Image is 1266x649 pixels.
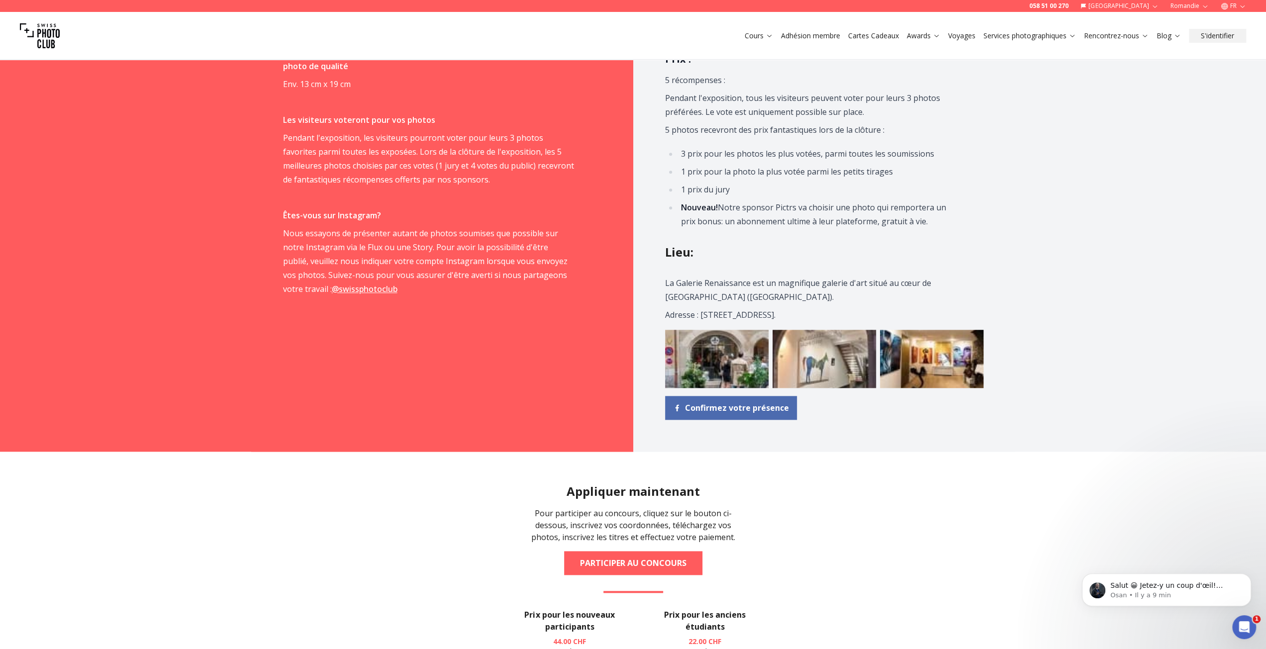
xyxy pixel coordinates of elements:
p: 5 récompenses : [665,73,956,87]
p: Adresse : [STREET_ADDRESS]. [665,308,956,322]
h2: Appliquer maintenant [567,483,700,499]
h2: Lieu : [665,244,983,260]
button: Services photographiques [979,29,1080,43]
p: Pendant l'exposition, les visiteurs pourront voter pour leurs 3 photos favorites parmi toutes les... [283,131,574,186]
h3: Prix pour les anciens étudiants [649,609,760,633]
a: 058 51 00 270 [1029,2,1069,10]
p: Pendant l'exposition, tous les visiteurs peuvent voter pour leurs 3 photos préférées. Le vote est... [665,91,956,119]
a: Services photographiques [983,31,1076,41]
button: Awards [903,29,944,43]
p: 5 photos recevront des prix fantastiques lors de la clôture : [665,123,956,137]
button: Cartes Cadeaux [844,29,903,43]
iframe: Intercom live chat [1232,615,1256,639]
button: Rencontrez-nous [1080,29,1153,43]
a: Cours [745,31,773,41]
strong: Êtes-vous sur Instagram? [283,210,381,221]
button: Blog [1153,29,1185,43]
span: Confirmez votre présence [685,402,789,414]
strong: Les autres photos seront imprimées en plus petit format sur du papier photo de qualité [283,47,559,72]
strong: Nouveau! [681,202,718,213]
span: 44.00 [553,637,571,646]
a: Adhésion membre [781,31,840,41]
button: Voyages [944,29,979,43]
a: Confirmez votre présence [665,396,797,420]
p: Env. 13 cm x 19 cm [283,77,574,91]
strong: Prix : [665,52,691,66]
a: Cartes Cadeaux [848,31,899,41]
li: 1 prix du jury [678,183,956,196]
p: La Galerie Renaissance est un magnifique galerie d'art situé au cœur de [GEOGRAPHIC_DATA] ([GEOGR... [665,276,956,304]
h3: Prix pour les nouveaux participants [506,609,634,633]
p: Pour participer au concours, cliquez sur le bouton ci-dessous, inscrivez vos coordonnées, télécha... [522,507,745,543]
button: Cours [741,29,777,43]
button: Adhésion membre [777,29,844,43]
b: 22.00 CHF [688,637,721,646]
a: Voyages [948,31,975,41]
li: 3 prix pour les photos les plus votées, parmi toutes les soumissions [678,147,956,161]
li: Notre sponsor Pictrs va choisir une photo qui remportera un prix bonus: un abonnement ultime à le... [678,200,956,228]
a: Blog [1157,31,1181,41]
button: S'identifier [1189,29,1246,43]
a: PARTICIPER AU CONCOURS [564,551,702,575]
iframe: Intercom notifications message [1067,553,1266,622]
a: @swissphotoclub [332,283,397,294]
li: 1 prix pour la photo la plus votée parmi les petits tirages [678,165,956,179]
span: 1 [1253,615,1261,623]
a: Awards [907,31,940,41]
p: Nous essayons de présenter autant de photos soumises que possible sur notre Instagram via le Flux... [283,226,574,296]
a: Rencontrez-nous [1084,31,1149,41]
img: Swiss photo club [20,16,60,56]
span: CHF [573,637,586,646]
strong: Les visiteurs voteront pour vos photos [283,114,435,125]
